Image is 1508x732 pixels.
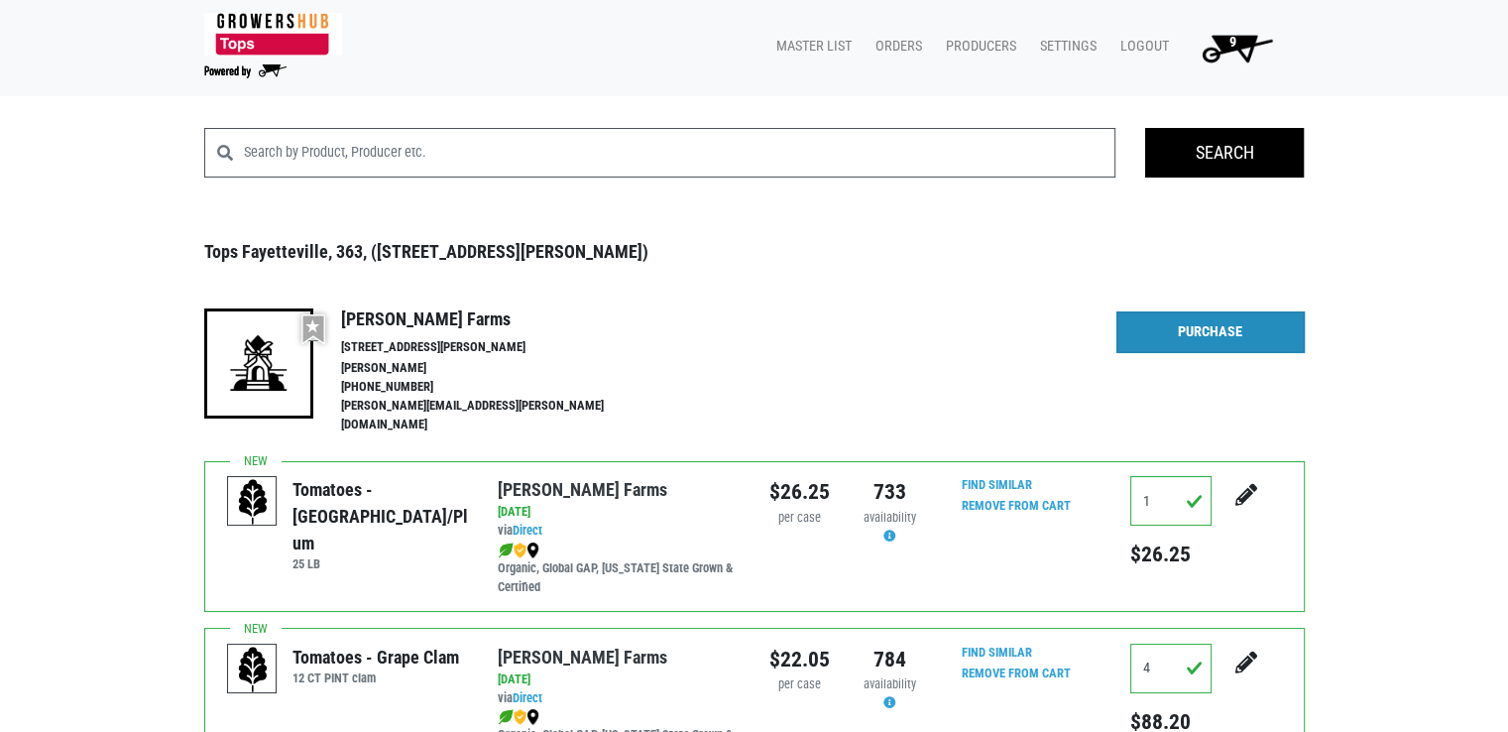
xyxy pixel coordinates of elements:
li: [PHONE_NUMBER] [341,378,646,397]
a: Purchase [1116,311,1305,353]
a: Orders [860,28,930,65]
a: [PERSON_NAME] Farms [498,647,667,668]
a: Master List [760,28,860,65]
img: leaf-e5c59151409436ccce96b2ca1b28e03c.png [498,543,514,558]
a: Settings [1024,28,1104,65]
a: Logout [1104,28,1177,65]
input: Remove From Cart [950,663,1083,685]
a: Direct [513,690,542,705]
img: 19-7441ae2ccb79c876ff41c34f3bd0da69.png [204,308,313,418]
a: [PERSON_NAME] Farms [498,479,667,500]
a: Find Similar [962,645,1032,660]
a: 9 [1177,28,1289,67]
input: Remove From Cart [950,495,1083,518]
div: 784 [860,644,920,675]
a: Producers [930,28,1024,65]
h6: 25 LB [292,556,468,571]
div: $22.05 [769,644,830,675]
span: availability [864,676,916,691]
img: leaf-e5c59151409436ccce96b2ca1b28e03c.png [498,709,514,725]
input: Qty [1130,476,1212,526]
div: Tomatoes - Grape Clam [292,644,459,671]
span: 9 [1229,34,1236,51]
a: Find Similar [962,477,1032,492]
input: Search by Product, Producer etc. [244,128,1116,178]
img: Cart [1193,28,1281,67]
h3: Tops Fayetteville, 363, ([STREET_ADDRESS][PERSON_NAME]) [204,241,1305,263]
h4: [PERSON_NAME] Farms [341,308,646,330]
h6: 12 CT PINT clam [292,671,459,685]
img: map_marker-0e94453035b3232a4d21701695807de9.png [526,709,539,725]
img: placeholder-variety-43d6402dacf2d531de610a020419775a.svg [228,645,278,694]
span: availability [864,510,916,525]
li: [STREET_ADDRESS][PERSON_NAME] [341,338,646,357]
div: via [498,522,739,541]
img: Powered by Big Wheelbarrow [204,64,287,78]
div: $26.25 [769,476,830,508]
li: [PERSON_NAME][EMAIL_ADDRESS][PERSON_NAME][DOMAIN_NAME] [341,397,646,434]
li: [PERSON_NAME] [341,359,646,378]
img: placeholder-variety-43d6402dacf2d531de610a020419775a.svg [228,477,278,527]
div: per case [769,509,830,528]
input: Qty [1130,644,1212,693]
img: 279edf242af8f9d49a69d9d2afa010fb.png [204,13,342,56]
div: [DATE] [498,503,739,522]
div: 733 [860,476,920,508]
img: safety-e55c860ca8c00a9c171001a62a92dabd.png [514,709,526,725]
div: [DATE] [498,671,739,689]
a: Direct [513,523,542,538]
div: per case [769,675,830,694]
div: Organic, Global GAP, [US_STATE] State Grown & Certified [498,541,739,597]
img: safety-e55c860ca8c00a9c171001a62a92dabd.png [514,543,526,558]
div: Tomatoes - [GEOGRAPHIC_DATA]/Plum [292,476,468,556]
img: map_marker-0e94453035b3232a4d21701695807de9.png [526,543,539,558]
h5: $26.25 [1130,542,1212,567]
div: via [498,689,739,708]
input: Search [1145,128,1304,178]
